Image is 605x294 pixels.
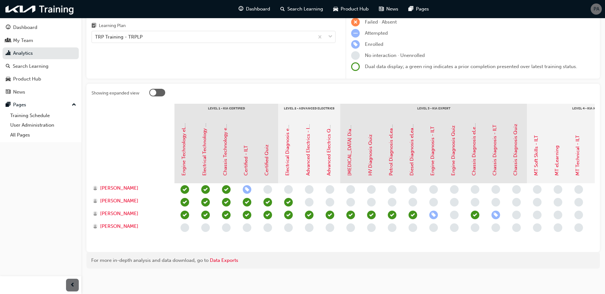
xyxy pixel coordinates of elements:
span: learningRecordVerb_PASS-icon [201,211,210,219]
span: Dual data display; a green ring indicates a prior completion presented over latest training status. [365,64,577,69]
span: Enrolled [365,41,383,47]
a: User Administration [8,120,79,130]
button: DashboardMy TeamAnalyticsSearch LearningProduct HubNews [3,20,79,99]
span: Pages [416,5,429,13]
a: [MEDICAL_DATA] Diagnosis - ILT [347,103,352,176]
a: Product Hub [3,73,79,85]
span: PA [594,5,599,13]
span: prev-icon [70,281,75,289]
span: learningRecordVerb_NONE-icon [326,223,334,232]
a: Engine Technology eLearning [181,110,187,176]
span: learningRecordVerb_NONE-icon [388,185,396,194]
a: Advanced Electrics Quiz [326,122,332,176]
span: No interaction · Unenrolled [365,52,425,58]
span: learningRecordVerb_NONE-icon [305,185,314,194]
div: News [13,88,25,96]
span: learningRecordVerb_PASS-icon [367,211,376,219]
button: Pages [3,99,79,111]
span: learningRecordVerb_NONE-icon [574,198,583,206]
span: learningRecordVerb_NONE-icon [574,223,583,232]
span: learningRecordVerb_NONE-icon [388,223,396,232]
span: learningRecordVerb_NONE-icon [533,185,542,194]
a: MT eLearning [554,145,560,176]
a: Engine Diagnosis - ILT [430,126,435,176]
span: learningRecordVerb_NONE-icon [367,223,376,232]
img: kia-training [3,3,77,16]
span: learningRecordVerb_NONE-icon [263,223,272,232]
a: Petrol Diagnosis eLearning [388,116,394,176]
a: Advanced Electrics - ILT [305,123,311,176]
span: News [386,5,398,13]
span: learningRecordVerb_NONE-icon [512,198,521,206]
span: learningRecordVerb_FAIL-icon [351,18,360,26]
a: Search Learning [3,60,79,72]
span: learningRecordVerb_NONE-icon [222,223,231,232]
div: TRP Training - TRPLP [95,33,143,41]
span: chart-icon [6,51,11,56]
span: learningRecordVerb_PASS-icon [284,211,293,219]
div: Search Learning [13,63,48,70]
a: All Pages [8,130,79,140]
a: Electrical Technology eLearning [202,105,207,176]
span: learningRecordVerb_NONE-icon [305,223,314,232]
span: [PERSON_NAME] [100,197,138,205]
a: MT Technical - ILT [575,135,580,176]
span: learningRecordVerb_PASS-icon [409,211,417,219]
a: Chassis Technology eLearning [222,108,228,176]
span: news-icon [379,5,384,13]
span: learningRecordVerb_NONE-icon [512,185,521,194]
span: learningRecordVerb_NONE-icon [201,223,210,232]
span: learningRecordVerb_NONE-icon [512,223,521,232]
span: [PERSON_NAME] [100,223,138,230]
a: search-iconSearch Learning [275,3,328,16]
span: learningRecordVerb_ENROLL-icon [351,40,360,49]
span: learningRecordVerb_NONE-icon [429,198,438,206]
a: pages-iconPages [403,3,434,16]
div: Dashboard [13,24,37,31]
span: learningRecordVerb_NONE-icon [554,223,562,232]
span: learningRecordVerb_NONE-icon [367,198,376,206]
a: My Team [3,35,79,46]
span: learningRecordVerb_NONE-icon [409,223,417,232]
div: Pages [13,101,26,108]
span: learningRecordVerb_NONE-icon [554,198,562,206]
span: learningRecordVerb_NONE-icon [533,223,542,232]
span: learningRecordVerb_NONE-icon [305,198,314,206]
a: [PERSON_NAME] [93,197,168,205]
span: Attempted [365,30,388,36]
div: Level 1 - Kia Certified [174,104,278,120]
span: car-icon [333,5,338,13]
span: learningRecordVerb_NONE-icon [284,185,293,194]
span: learningRecordVerb_NONE-icon [512,211,521,219]
span: pages-icon [409,5,413,13]
a: Dashboard [3,22,79,33]
span: learningRecordVerb_NONE-icon [533,198,542,206]
a: [PERSON_NAME] [93,223,168,230]
span: learningRecordVerb_NONE-icon [284,223,293,232]
a: Electrical Diagnosis eLearning [284,109,290,176]
span: Search Learning [287,5,323,13]
span: learningRecordVerb_PASS-icon [181,198,189,206]
a: Data Exports [210,257,238,263]
span: learningRecordVerb_NONE-icon [554,185,562,194]
span: car-icon [6,76,11,82]
a: Certified - ILT [243,145,249,176]
span: people-icon [6,38,11,44]
button: PA [591,3,602,15]
a: Chassis Diagnosis Quiz [513,124,518,176]
span: learningRecordVerb_NONE-icon [450,211,459,219]
span: learningRecordVerb_PASS-icon [326,211,334,219]
span: learningRecordVerb_PASS-icon [222,211,231,219]
span: learningRecordVerb_PASS-icon [263,211,272,219]
span: learningRecordVerb_NONE-icon [574,185,583,194]
span: learningRecordVerb_NONE-icon [533,211,542,219]
span: learningRecordVerb_PASS-icon [201,198,210,206]
a: Analytics [3,47,79,59]
div: Level 3 - Kia Expert [340,104,527,120]
span: learningRecordVerb_NONE-icon [450,185,459,194]
span: learningRecordVerb_NONE-icon [574,211,583,219]
span: learningRecordVerb_NONE-icon [471,185,479,194]
span: learningRecordVerb_NONE-icon [491,223,500,232]
span: learningRecordVerb_ENROLL-icon [491,211,500,219]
